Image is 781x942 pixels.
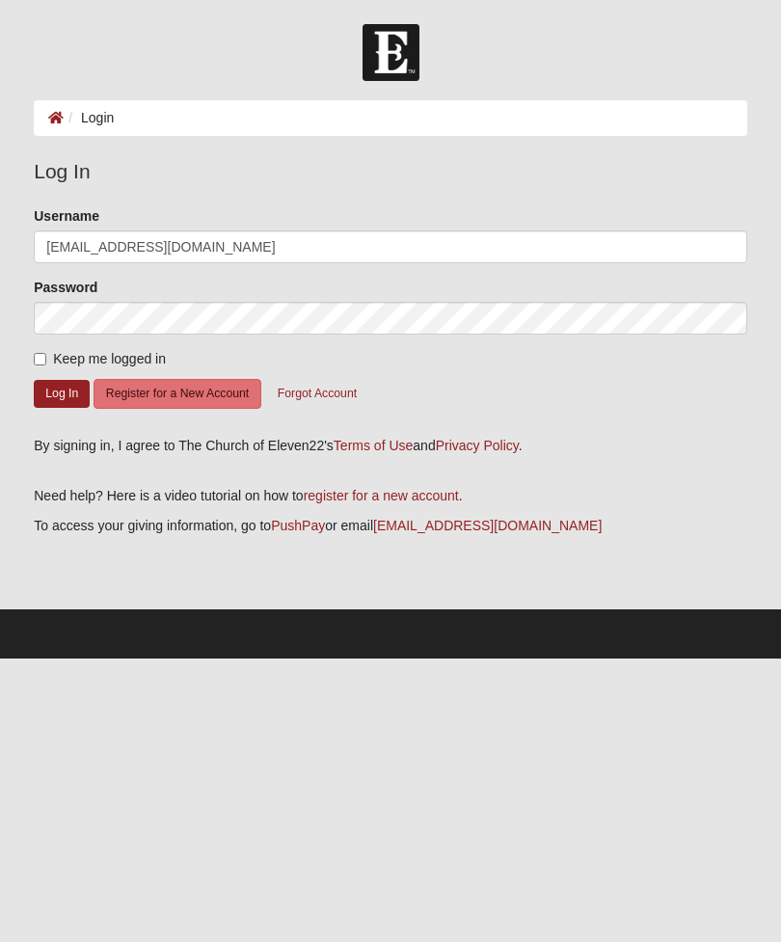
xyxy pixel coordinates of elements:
label: Username [34,206,99,226]
legend: Log In [34,156,747,187]
button: Log In [34,380,90,408]
a: [EMAIL_ADDRESS][DOMAIN_NAME] [373,518,602,533]
a: PushPay [271,518,325,533]
button: Register for a New Account [94,379,261,409]
li: Login [64,108,114,128]
div: By signing in, I agree to The Church of Eleven22's and . [34,436,747,456]
a: register for a new account [304,488,459,503]
img: Church of Eleven22 Logo [363,24,419,81]
p: Need help? Here is a video tutorial on how to . [34,486,747,506]
input: Keep me logged in [34,353,46,365]
button: Forgot Account [265,379,369,409]
a: Privacy Policy [436,438,519,453]
a: Terms of Use [334,438,413,453]
p: To access your giving information, go to or email [34,516,747,536]
label: Password [34,278,97,297]
span: Keep me logged in [53,351,166,366]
